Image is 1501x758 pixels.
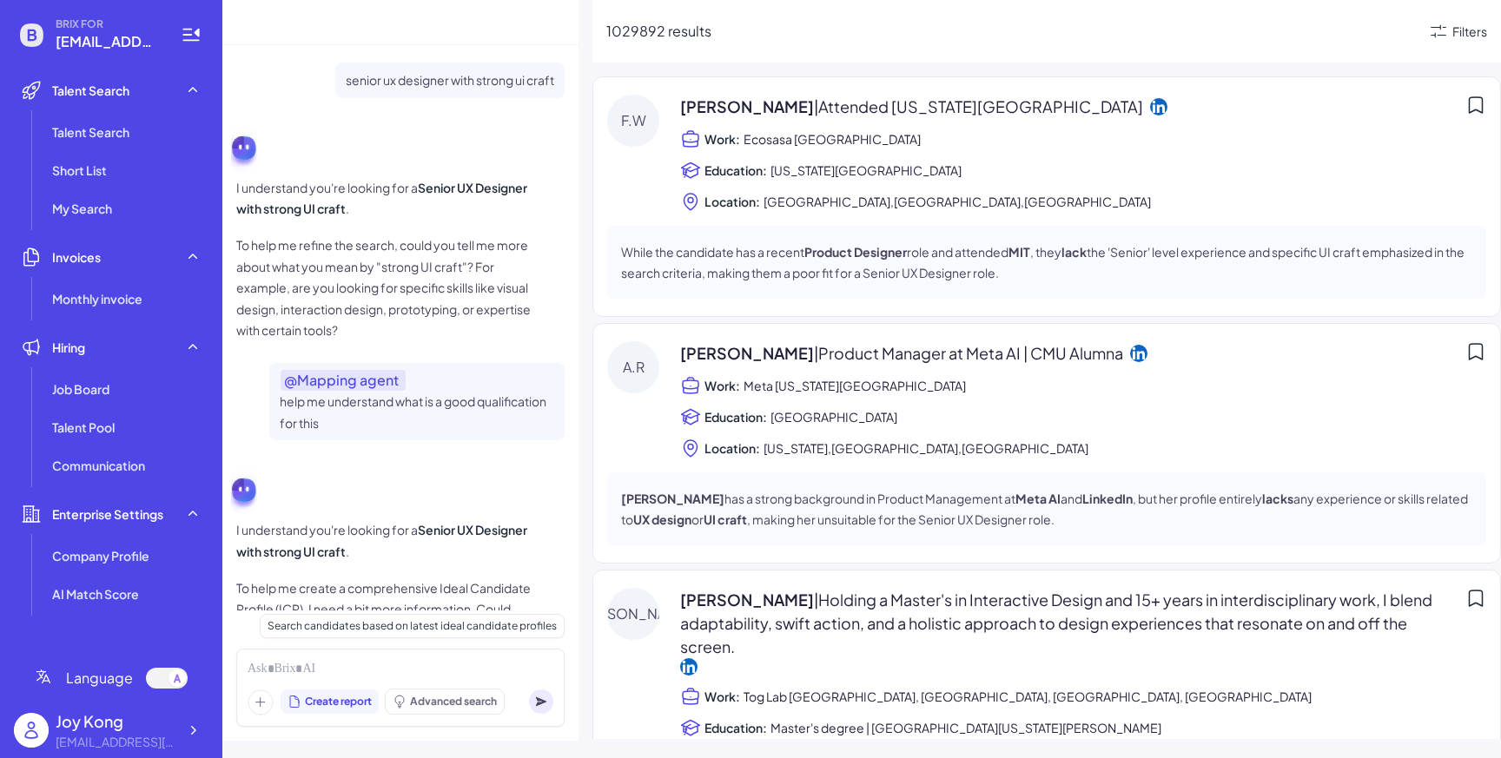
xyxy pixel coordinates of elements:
[52,161,107,179] span: Short List
[704,439,760,457] span: Location:
[14,713,49,748] img: user_logo.png
[804,244,907,260] strong: Product Designer
[704,130,740,148] span: Work:
[52,547,149,564] span: Company Profile
[52,248,101,266] span: Invoices
[704,688,740,705] span: Work:
[56,17,160,31] span: BRIX FOR
[56,709,177,733] div: Joy Kong
[236,519,532,562] p: I understand you're looking for a .
[52,380,109,398] span: Job Board
[770,406,897,427] span: [GEOGRAPHIC_DATA]
[621,241,1472,283] p: While the candidate has a recent role and attended , they the 'Senior' level experience and speci...
[744,686,1312,707] span: Tog Lab [GEOGRAPHIC_DATA], [GEOGRAPHIC_DATA], [GEOGRAPHIC_DATA], [GEOGRAPHIC_DATA]
[704,408,767,425] span: Education:
[236,522,527,559] strong: Senior UX Designer with strong UI craft
[607,341,659,393] div: A.R
[770,160,962,181] span: [US_STATE][GEOGRAPHIC_DATA]
[606,22,711,40] span: 1029892 results
[621,488,1472,530] p: has a strong background in Product Management at and , but her profile entirely any experience or...
[814,343,1123,363] span: | Product Manager at Meta AI | CMU Alumna
[633,511,691,527] strong: UX design
[1262,491,1293,506] strong: lacks
[704,719,767,736] span: Education:
[236,177,532,220] p: I understand you're looking for a .
[52,123,129,141] span: Talent Search
[66,668,133,689] span: Language
[56,733,177,751] div: joy@joinbrix.com
[52,200,112,217] span: My Search
[236,234,532,341] p: To help me refine the search, could you tell me more about what you mean by "strong UI craft"? Fo...
[814,96,1143,116] span: | Attended [US_STATE][GEOGRAPHIC_DATA]
[621,491,724,506] strong: [PERSON_NAME]
[704,161,767,179] span: Education:
[346,69,554,91] p: senior ux designer with strong ui craft
[305,694,372,709] span: Create report
[410,694,497,709] span: Advanced search
[764,191,1151,212] span: [GEOGRAPHIC_DATA],[GEOGRAPHIC_DATA],[GEOGRAPHIC_DATA]
[56,31,160,52] span: joy@joinbrix.com
[1008,244,1030,260] strong: MIT
[680,341,1123,365] span: [PERSON_NAME]
[52,82,129,99] span: Talent Search
[1061,244,1087,260] strong: lack
[680,590,1432,656] span: | Holding a Master's in Interactive Design and 15+ years in interdisciplinary work, I blend adapt...
[704,511,747,527] strong: UI craft
[704,193,760,210] span: Location:
[607,95,659,147] div: F.W
[52,419,115,436] span: Talent Pool
[52,505,163,523] span: Enterprise Settings
[764,438,1088,458] span: [US_STATE],[GEOGRAPHIC_DATA],[GEOGRAPHIC_DATA]
[770,717,1161,738] span: Master's degree | [GEOGRAPHIC_DATA][US_STATE][PERSON_NAME]
[1452,23,1487,41] div: Filters
[52,457,145,474] span: Communication
[52,585,139,603] span: AI Match Score
[236,577,532,642] p: To help me create a comprehensive Ideal Candidate Profile (ICP), I need a bit more information. C...
[52,290,142,307] span: Monthly invoice
[744,375,966,396] span: Meta [US_STATE][GEOGRAPHIC_DATA]
[680,95,1143,118] span: [PERSON_NAME]
[607,588,659,640] div: [PERSON_NAME]
[280,391,554,433] p: help me understand what is a good qualification for this
[744,129,921,149] span: Ecosasa [GEOGRAPHIC_DATA]
[260,614,565,638] div: Search candidates based on latest ideal candidate profiles
[704,377,740,394] span: Work:
[1015,491,1061,506] strong: Meta AI
[52,339,85,356] span: Hiring
[1082,491,1133,506] strong: LinkedIn
[281,370,406,391] span: @ M apping agent
[680,588,1458,658] span: [PERSON_NAME]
